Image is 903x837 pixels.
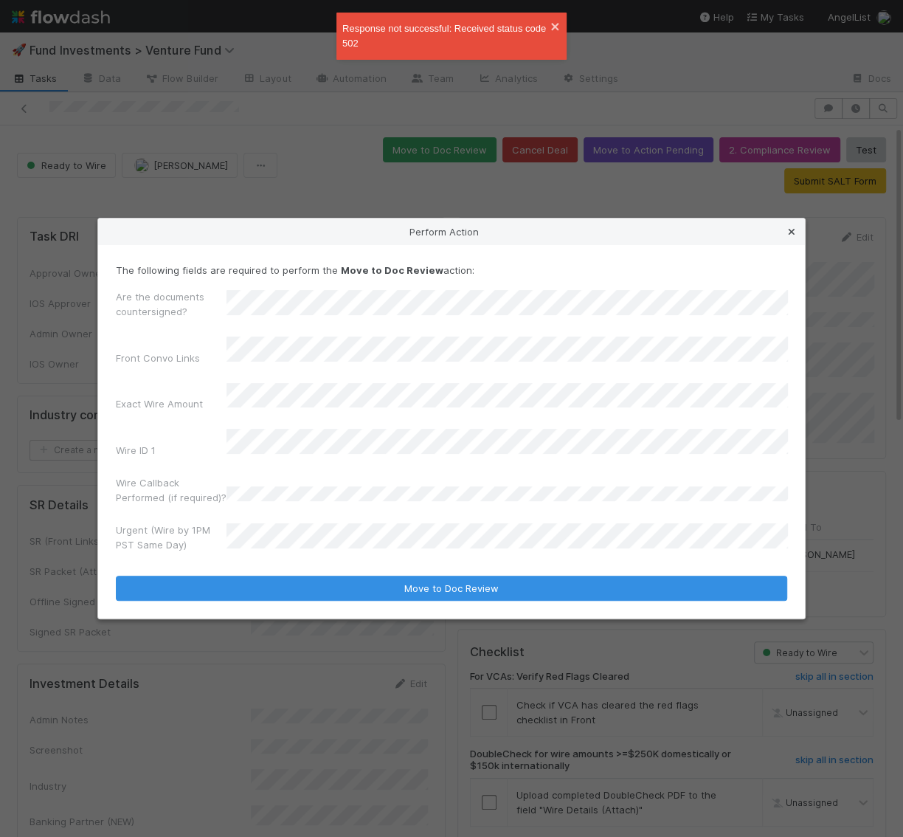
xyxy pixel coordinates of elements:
label: Front Convo Links [116,351,200,365]
label: Wire ID 1 [116,443,156,458]
div: Response not successful: Received status code 502 [342,21,550,51]
label: Exact Wire Amount [116,396,203,411]
p: The following fields are required to perform the action: [116,263,787,278]
button: Move to Doc Review [116,576,787,601]
label: Are the documents countersigned? [116,289,226,319]
div: Perform Action [98,218,805,245]
strong: Move to Doc Review [341,264,443,276]
label: Urgent (Wire by 1PM PST Same Day) [116,523,226,552]
button: close [550,18,561,33]
label: Wire Callback Performed (if required)? [116,475,226,505]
